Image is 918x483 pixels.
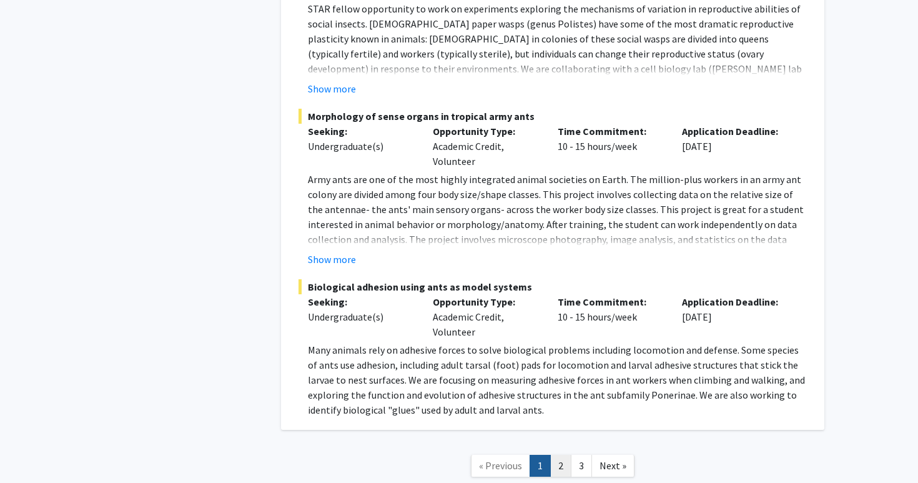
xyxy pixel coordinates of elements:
[308,309,414,324] div: Undergraduate(s)
[471,455,530,477] a: Previous Page
[548,294,673,339] div: 10 - 15 hours/week
[550,455,571,477] a: 2
[308,81,356,96] button: Show more
[558,124,664,139] p: Time Commitment:
[548,124,673,169] div: 10 - 15 hours/week
[673,124,797,169] div: [DATE]
[299,109,807,124] span: Morphology of sense organs in tropical army ants
[479,459,522,472] span: « Previous
[299,279,807,294] span: Biological adhesion using ants as model systems
[530,455,551,477] a: 1
[308,294,414,309] p: Seeking:
[423,124,548,169] div: Academic Credit, Volunteer
[308,1,807,136] p: STAR fellow opportunity to work on experiments exploring the mechanisms of variation in reproduct...
[558,294,664,309] p: Time Commitment:
[308,252,356,267] button: Show more
[308,172,807,262] p: Army ants are one of the most highly integrated animal societies on Earth. The million-plus worke...
[682,124,788,139] p: Application Deadline:
[433,294,539,309] p: Opportunity Type:
[571,455,592,477] a: 3
[423,294,548,339] div: Academic Credit, Volunteer
[673,294,797,339] div: [DATE]
[9,427,53,474] iframe: Chat
[308,124,414,139] p: Seeking:
[682,294,788,309] p: Application Deadline:
[600,459,626,472] span: Next »
[308,342,807,417] p: Many animals rely on adhesive forces to solve biological problems including locomotion and defens...
[433,124,539,139] p: Opportunity Type:
[591,455,634,477] a: Next
[308,139,414,154] div: Undergraduate(s)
